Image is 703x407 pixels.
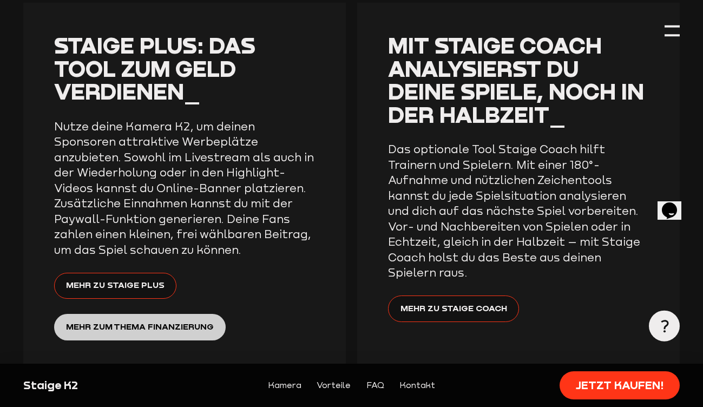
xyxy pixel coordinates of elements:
p: Nutze deine Kamera K2, um deinen Sponsoren attraktive Werbeplätze anzubieten. Sowohl im Livestrea... [54,119,315,258]
a: Mehr zu Staige Coach [388,296,519,321]
a: FAQ [366,378,384,392]
span: Staige Plus: Das Tool zum Geld verdienen_ [54,31,255,105]
a: Mehr zum Thema Finanzierung [54,314,226,340]
a: Kamera [268,378,301,392]
a: Mehr zu Staige Plus [54,273,177,299]
iframe: chat widget [658,187,692,220]
span: Mehr zu Staige Coach [400,301,507,315]
span: Mehr zu Staige Plus [66,278,165,292]
div: Staige K2 [23,378,179,393]
span: Mit Staige Coach analysierst du deine Spiele, noch in der Halbzeit_ [388,31,644,128]
a: Vorteile [317,378,351,392]
span: Mehr zum Thema Finanzierung [66,320,214,333]
a: Kontakt [399,378,435,392]
a: Jetzt kaufen! [560,371,680,399]
p: Das optionale Tool Staige Coach hilft Trainern und Spielern. Mit einer 180°-Aufnahme und nützlich... [388,141,649,280]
